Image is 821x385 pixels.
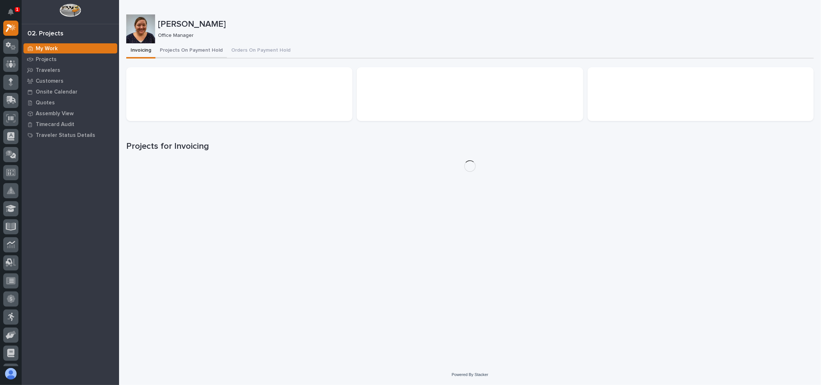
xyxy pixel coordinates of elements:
img: Workspace Logo [60,4,81,17]
p: 1 [16,7,18,12]
button: Notifications [3,4,18,20]
p: Travelers [36,67,60,74]
a: My Work [22,43,119,54]
p: Projects [36,56,57,63]
a: Travelers [22,65,119,75]
p: Timecard Audit [36,121,74,128]
a: Timecard Audit [22,119,119,130]
a: Quotes [22,97,119,108]
p: Customers [36,78,63,85]
div: 02. Projects [27,30,63,38]
button: Orders On Payment Hold [227,43,295,59]
button: Projects On Payment Hold [155,43,227,59]
a: Projects [22,54,119,65]
a: Traveler Status Details [22,130,119,140]
div: Notifications1 [9,9,18,20]
h1: Projects for Invoicing [126,141,814,152]
p: [PERSON_NAME] [158,19,811,30]
p: Quotes [36,100,55,106]
a: Assembly View [22,108,119,119]
p: Traveler Status Details [36,132,95,139]
a: Customers [22,75,119,86]
p: Office Manager [158,33,808,39]
a: Onsite Calendar [22,86,119,97]
p: My Work [36,46,58,52]
a: Powered By Stacker [452,372,488,377]
p: Assembly View [36,111,74,117]
button: Invoicing [126,43,155,59]
p: Onsite Calendar [36,89,78,95]
button: users-avatar [3,366,18,381]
